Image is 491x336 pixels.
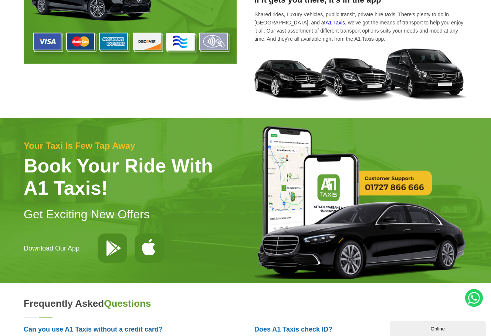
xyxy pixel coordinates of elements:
[24,298,467,309] h2: Frequently Asked
[24,245,79,252] h4: Download Our App
[24,325,237,334] h3: Can you use A1 Taxis without a credit card?
[390,320,487,336] iframe: chat widget
[24,210,237,218] p: Get Exciting New Offers
[254,126,467,279] img: A1 Taxis Mobile App
[24,141,237,151] h2: Your taxi is few tap away
[254,325,467,334] h3: Does A1 Taxis check ID?
[98,233,127,263] img: Google Play
[104,298,151,309] span: Questions
[135,233,164,263] img: App Store
[24,155,237,199] h3: Book Your Ride With A1 Taxis!
[254,10,467,43] p: Shared rides, Luxury Vehicles, public transit, private hire taxis, There's plenty to do in [GEOGR...
[325,20,345,26] a: A1 Taxis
